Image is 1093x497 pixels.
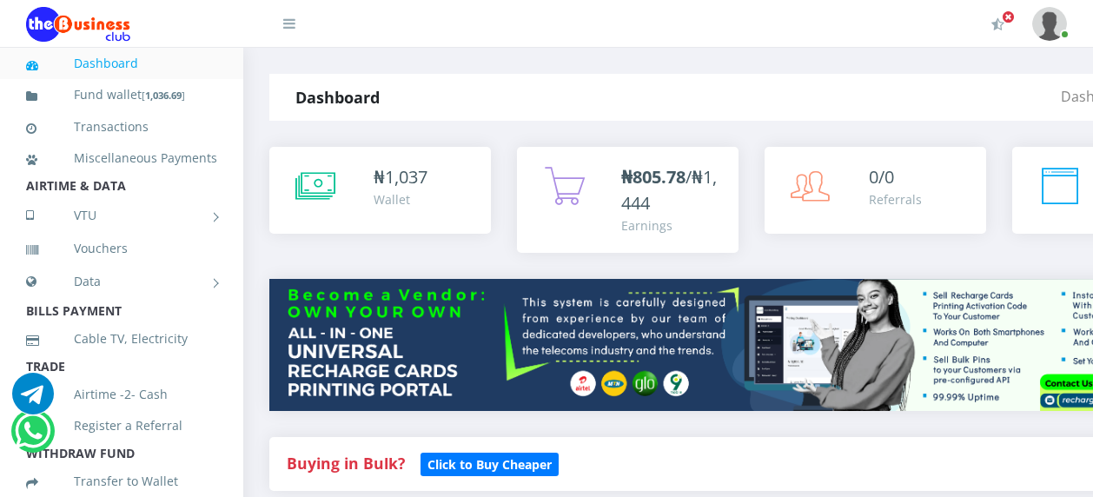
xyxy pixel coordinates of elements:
[26,319,217,359] a: Cable TV, Electricity
[26,138,217,178] a: Miscellaneous Payments
[374,190,427,209] div: Wallet
[12,386,54,414] a: Chat for support
[142,89,185,102] small: [ ]
[385,165,427,189] span: 1,037
[269,147,491,234] a: ₦1,037 Wallet
[26,229,217,268] a: Vouchers
[517,147,739,253] a: ₦805.78/₦1,444 Earnings
[1032,7,1067,41] img: User
[869,165,894,189] span: 0/0
[26,7,130,42] img: Logo
[26,194,217,237] a: VTU
[991,17,1004,31] i: Activate Your Membership
[621,216,721,235] div: Earnings
[26,75,217,116] a: Fund wallet[1,036.69]
[26,260,217,303] a: Data
[26,406,217,446] a: Register a Referral
[765,147,986,234] a: 0/0 Referrals
[421,453,559,474] a: Click to Buy Cheaper
[26,43,217,83] a: Dashboard
[427,456,552,473] b: Click to Buy Cheaper
[295,87,380,108] strong: Dashboard
[15,423,50,452] a: Chat for support
[287,453,405,474] strong: Buying in Bulk?
[869,190,922,209] div: Referrals
[145,89,182,102] b: 1,036.69
[26,374,217,414] a: Airtime -2- Cash
[621,165,717,215] span: /₦1,444
[26,107,217,147] a: Transactions
[374,164,427,190] div: ₦
[621,165,686,189] b: ₦805.78
[1002,10,1015,23] span: Activate Your Membership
